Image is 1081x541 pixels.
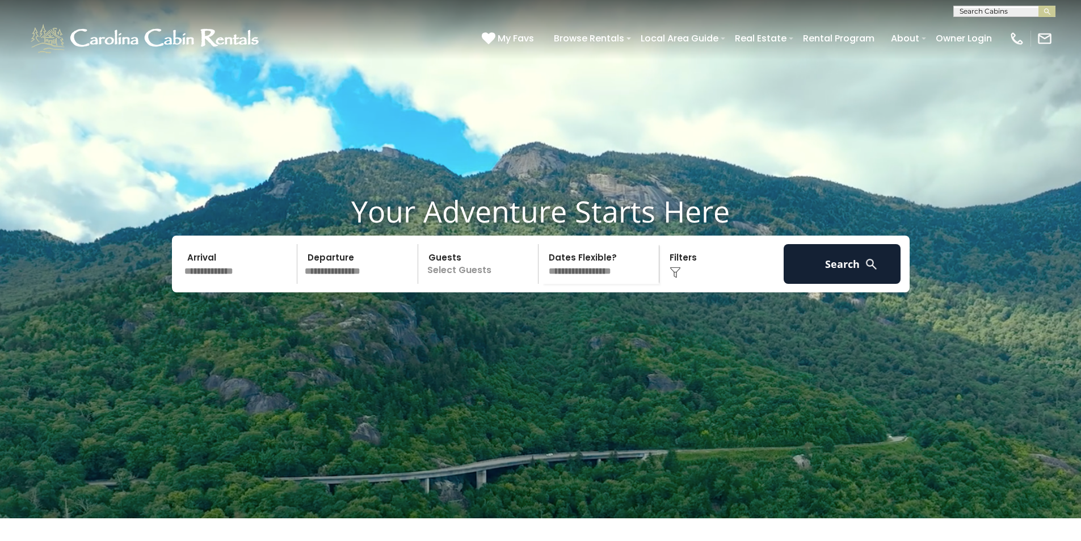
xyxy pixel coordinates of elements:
[635,28,724,48] a: Local Area Guide
[482,31,537,46] a: My Favs
[784,244,901,284] button: Search
[1037,31,1053,47] img: mail-regular-white.png
[9,194,1072,229] h1: Your Adventure Starts Here
[864,257,878,271] img: search-regular-white.png
[1009,31,1025,47] img: phone-regular-white.png
[548,28,630,48] a: Browse Rentals
[422,244,539,284] p: Select Guests
[930,28,998,48] a: Owner Login
[28,22,264,56] img: White-1-1-2.png
[670,267,681,278] img: filter--v1.png
[885,28,925,48] a: About
[797,28,880,48] a: Rental Program
[729,28,792,48] a: Real Estate
[498,31,534,45] span: My Favs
